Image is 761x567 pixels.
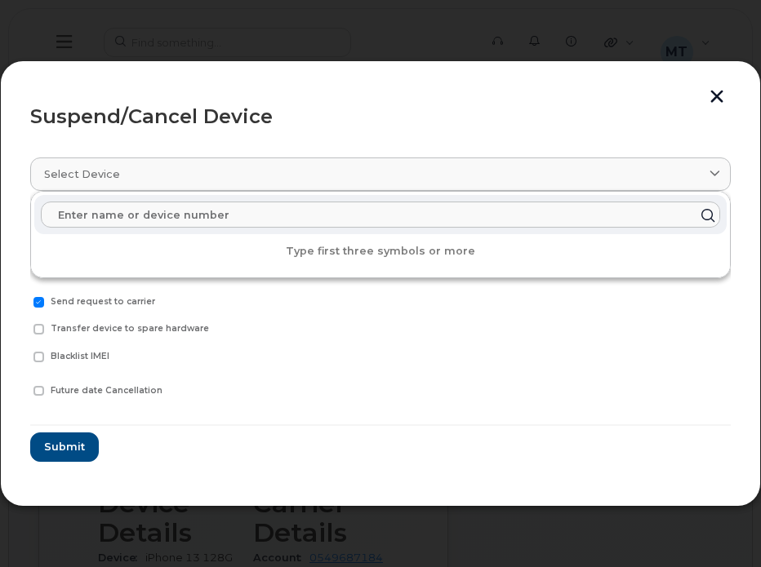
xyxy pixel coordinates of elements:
span: Blacklist IMEI [51,351,109,361]
p: Type first three symbols or more [34,245,727,258]
div: Suspend/Cancel Device [30,107,731,126]
span: Send request to carrier [51,296,155,307]
button: Submit [30,432,99,462]
span: Submit [44,439,85,454]
input: Enter name or device number [41,202,720,228]
a: Select device [30,157,731,191]
span: Future date Cancellation [51,385,162,396]
span: Select device [44,166,120,182]
span: Transfer device to spare hardware [51,323,209,334]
